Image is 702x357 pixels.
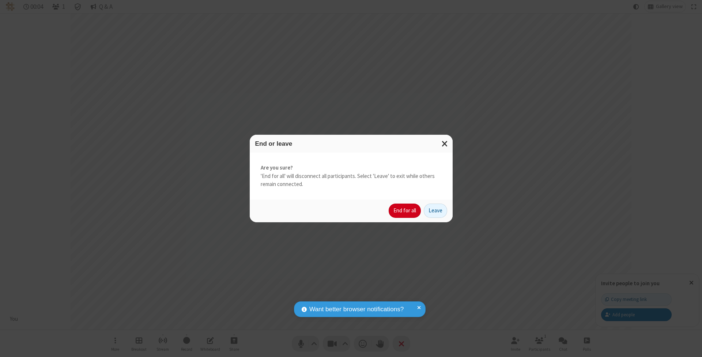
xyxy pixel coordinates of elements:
span: Want better browser notifications? [309,305,404,314]
button: Close modal [437,135,453,153]
button: Leave [424,204,447,218]
strong: Are you sure? [261,164,442,172]
button: End for all [389,204,421,218]
div: 'End for all' will disconnect all participants. Select 'Leave' to exit while others remain connec... [250,153,453,200]
h3: End or leave [255,140,447,147]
